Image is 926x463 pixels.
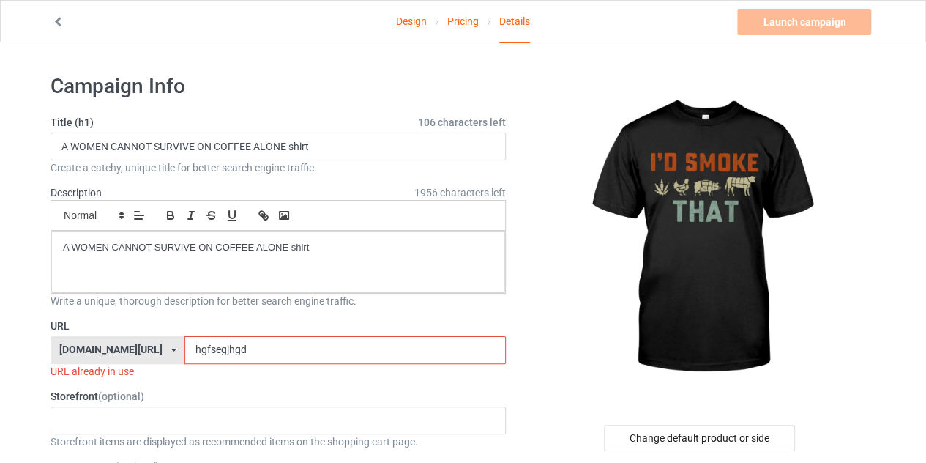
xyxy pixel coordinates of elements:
[51,73,506,100] h1: Campaign Info
[414,185,506,200] span: 1956 characters left
[51,319,506,333] label: URL
[51,160,506,175] div: Create a catchy, unique title for better search engine traffic.
[98,390,144,402] span: (optional)
[51,115,506,130] label: Title (h1)
[396,1,427,42] a: Design
[59,344,163,355] div: [DOMAIN_NAME][URL]
[604,425,795,451] div: Change default product or side
[51,389,506,404] label: Storefront
[51,294,506,308] div: Write a unique, thorough description for better search engine traffic.
[499,1,530,43] div: Details
[51,187,102,199] label: Description
[447,1,479,42] a: Pricing
[51,434,506,449] div: Storefront items are displayed as recommended items on the shopping cart page.
[51,364,506,379] div: URL already in use
[418,115,506,130] span: 106 characters left
[63,241,493,255] p: A WOMEN CANNOT SURVIVE ON COFFEE ALONE shirt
